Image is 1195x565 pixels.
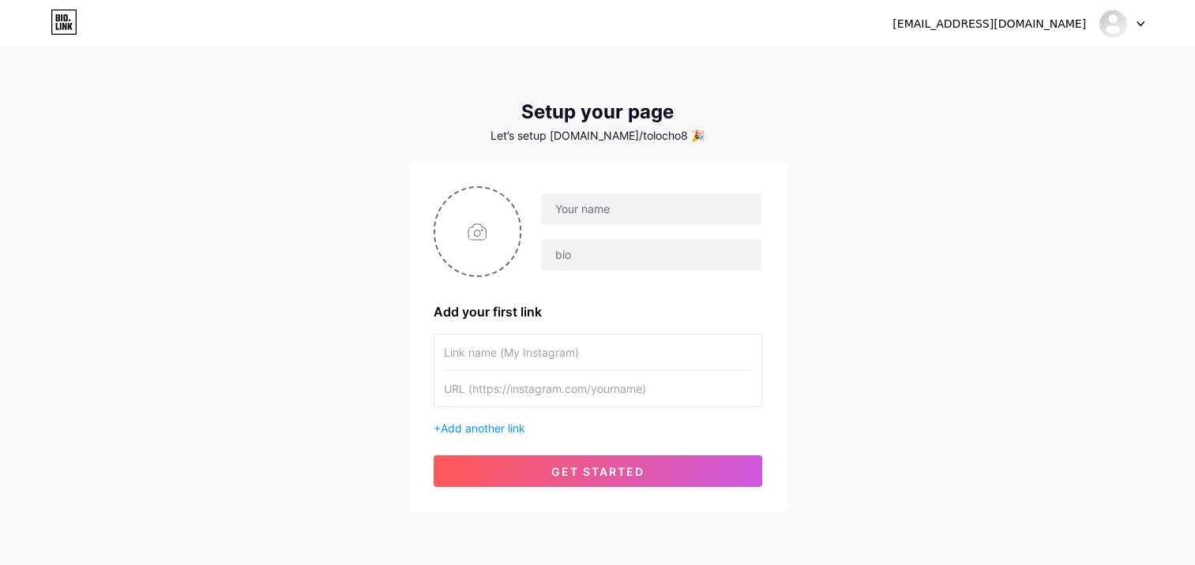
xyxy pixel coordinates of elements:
div: + [434,420,762,436]
button: get started [434,455,762,487]
div: Add your first link [434,302,762,321]
input: Link name (My Instagram) [444,335,752,370]
span: get started [551,465,644,478]
div: [EMAIL_ADDRESS][DOMAIN_NAME] [892,16,1086,32]
input: bio [541,239,761,271]
img: Ali Muñoz [1098,9,1128,39]
div: Let’s setup [DOMAIN_NAME]/tolocho8 🎉 [408,129,787,142]
span: Add another link [441,421,525,435]
div: Setup your page [408,101,787,123]
input: Your name [541,193,761,225]
input: URL (https://instagram.com/yourname) [444,371,752,406]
